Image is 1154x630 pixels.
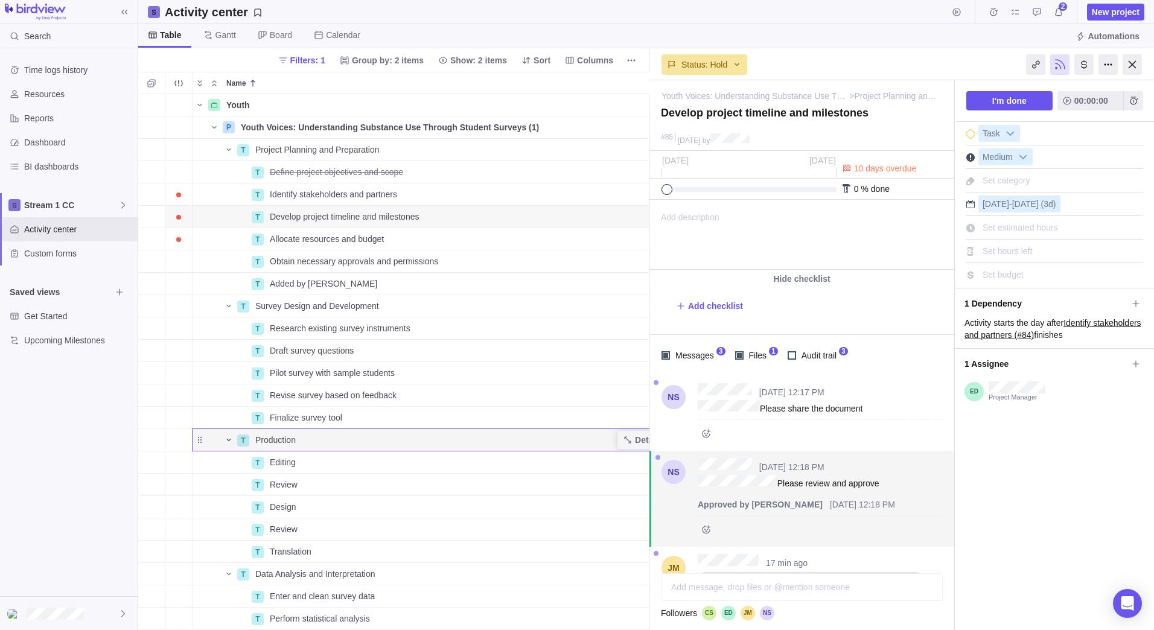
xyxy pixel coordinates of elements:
span: Sep 04, 2025, 12:17 PM [759,387,824,397]
div: Review [265,474,687,495]
span: 00:00:00 [1074,94,1108,108]
span: Reports [24,112,133,124]
div: Trouble indication [165,273,193,295]
div: Draft survey questions [265,340,687,361]
div: Trouble indication [165,585,193,608]
span: Saved views [10,286,111,298]
span: Draft survey questions [270,345,354,357]
span: Gantt [215,29,236,41]
div: Name [193,474,687,496]
span: Develop project timeline and milestones [270,211,419,223]
span: Collapse [207,75,222,92]
span: More actions [623,52,640,69]
span: Design [270,501,296,513]
span: (3d) [1041,199,1056,209]
div: Trouble indication [165,407,193,429]
div: Project Planning and Preparation [250,139,687,161]
div: Name [193,585,687,608]
span: Details [635,434,663,446]
span: Table [160,29,182,41]
div: Trouble indication [165,608,193,630]
span: by [703,136,710,145]
div: Billing [1074,54,1094,75]
div: Trouble indication [165,161,193,183]
span: Automations [1088,30,1140,42]
span: Add time entry [1124,91,1143,110]
div: Name [193,608,687,630]
div: Design [265,496,687,518]
span: [DATE] [678,136,701,145]
img: Show [7,609,22,619]
span: Editing [270,456,296,468]
div: #85 [661,133,673,141]
div: Data Analysis and Interpretation [250,563,687,585]
div: T [252,167,264,179]
span: Set category [983,176,1030,185]
span: 00:00:00 [1057,91,1123,110]
a: Youth Voices: Understanding Substance Use Through Student Surveys (1) [661,90,849,102]
div: Trouble indication [165,496,193,518]
div: Obtain necessary approvals and permissions [265,250,687,272]
span: Start timer [948,4,965,21]
span: Added by [PERSON_NAME] [270,278,377,290]
div: Name [193,161,687,183]
span: Project Planning and Preparation [255,144,379,156]
span: Survey Design and Development [255,300,379,312]
div: Name [193,295,687,317]
span: 3 [839,347,848,355]
div: T [252,479,264,491]
span: I'm done [992,94,1027,108]
div: Name [193,496,687,518]
span: Set estimated hours [983,223,1058,232]
div: Name [222,72,687,94]
span: Messages [670,347,716,364]
div: Name [193,518,687,541]
span: Automations [1071,28,1144,45]
div: T [252,546,264,558]
div: Name [193,206,687,228]
div: Activity starts the day after finishes [964,317,1144,341]
a: Time logs [985,9,1002,19]
span: Add checklist [676,297,743,314]
div: Name [193,541,687,563]
span: Group by: 2 items [335,52,429,69]
img: logo [5,4,66,21]
div: Name [193,429,687,451]
div: T [237,144,249,156]
div: Name [193,407,687,429]
span: Browse views [111,284,128,301]
div: Close [1123,54,1142,75]
span: Custom forms [24,247,133,259]
div: Name [193,139,687,161]
div: More actions [1098,54,1118,75]
div: T [252,256,264,268]
span: Sort [534,54,550,66]
div: Develop project timeline and milestones [265,206,687,227]
div: T [237,568,249,581]
span: Define project objectives and scope [270,166,403,178]
span: Calendar [326,29,360,41]
div: grid [138,94,649,630]
span: [DATE] [983,199,1009,209]
div: Trouble indication [165,116,193,139]
div: Name [193,116,687,139]
div: T [252,591,264,603]
span: Medium [979,149,1016,166]
span: Approval requests [1028,4,1045,21]
span: 0 [854,184,859,194]
span: Get Started [24,310,133,322]
div: Trouble indication [165,541,193,563]
div: Translation [265,541,687,562]
span: Upcoming Milestones [24,334,133,346]
span: Sep 04, 2025, 12:18 PM [759,462,824,472]
div: Production [250,429,687,451]
div: T [252,234,264,246]
span: % done [861,184,889,194]
span: Expand [193,75,207,92]
span: Set budget [983,270,1024,279]
div: T [237,434,249,447]
span: Time logs history [24,64,133,76]
span: 1 [769,347,778,355]
span: Resources [24,88,133,100]
span: Please share the document [698,404,862,413]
